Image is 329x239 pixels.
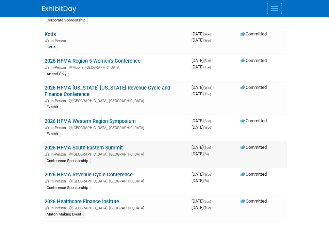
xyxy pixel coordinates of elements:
[204,92,211,96] span: (Thu)
[45,118,136,124] a: 2026 HFMA Western Region Symposium
[204,200,211,203] span: (Sun)
[204,146,211,149] span: (Tue)
[212,58,213,63] span: -
[45,206,49,209] img: In-Person Event
[45,205,186,210] div: [GEOGRAPHIC_DATA], [GEOGRAPHIC_DATA]
[45,172,133,178] a: 2026 HFMA Revenue Cycle Conference
[192,205,211,210] span: [DATE]
[45,131,61,137] div: Exhibit
[192,178,209,183] span: [DATE]
[204,38,213,42] span: (Wed)
[45,198,119,205] a: 2026 Healthcare Finance Insitute
[192,37,213,43] span: [DATE]
[204,173,213,176] span: (Wed)
[241,31,267,36] span: Committed
[51,179,68,184] span: In-Person
[192,145,213,150] span: [DATE]
[45,145,123,151] a: 2026 HFMA South Eastern Summit
[51,99,68,103] span: In-Person
[204,152,209,156] span: (Fri)
[241,198,267,204] span: Committed
[212,198,213,204] span: -
[45,178,186,184] div: [GEOGRAPHIC_DATA], [GEOGRAPHIC_DATA]
[45,65,49,69] img: In-Person Event
[45,99,49,102] img: In-Person Event
[192,172,215,177] span: [DATE]
[45,39,49,42] img: In-Person Event
[204,59,211,63] span: (Sun)
[241,85,267,90] span: Committed
[45,44,58,50] div: Kotis
[45,98,186,103] div: [GEOGRAPHIC_DATA], [GEOGRAPHIC_DATA]
[45,58,141,64] a: 2026 HFMA Region 5 Women's Conference
[241,118,267,123] span: Committed
[241,172,267,177] span: Committed
[267,3,282,14] button: Menu
[204,179,209,183] span: (Fri)
[204,86,213,90] span: (Wed)
[45,152,49,156] img: In-Person Event
[45,104,61,110] div: Exhibit
[192,31,215,36] span: [DATE]
[51,39,68,43] span: In-Person
[192,198,213,204] span: [DATE]
[42,6,76,13] img: ExhibitDay
[51,206,68,210] span: In-Person
[204,126,213,129] span: (Wed)
[192,151,209,156] span: [DATE]
[241,58,267,63] span: Committed
[204,206,211,210] span: (Tue)
[45,158,91,164] div: Conference Sponsorship
[192,85,215,90] span: [DATE]
[192,58,213,63] span: [DATE]
[204,119,211,123] span: (Sun)
[214,85,215,90] span: -
[214,31,215,36] span: -
[212,145,213,150] span: -
[192,64,211,69] span: [DATE]
[45,125,186,130] div: [GEOGRAPHIC_DATA], [GEOGRAPHIC_DATA]
[51,65,68,70] span: In-Person
[45,151,186,157] div: [GEOGRAPHIC_DATA], [GEOGRAPHIC_DATA]
[204,65,211,69] span: (Tue)
[192,118,213,123] span: [DATE]
[212,118,213,123] span: -
[241,145,267,150] span: Committed
[45,126,49,129] img: In-Person Event
[204,32,213,36] span: (Wed)
[45,64,186,70] div: Mobile, [GEOGRAPHIC_DATA]
[192,91,211,96] span: [DATE]
[51,126,68,130] span: In-Person
[45,185,91,191] div: Conference Sponsorship
[45,17,88,23] div: Corporate Sponsorship
[45,179,49,182] img: In-Person Event
[51,152,68,157] span: In-Person
[214,172,215,177] span: -
[45,85,170,97] a: 2026 HFMA [US_STATE] [US_STATE] Revenue Cycle and Finance Conference
[45,31,56,37] a: Kotis
[45,71,69,77] div: Attend Only
[192,125,213,130] span: [DATE]
[45,211,84,218] div: Match Making Event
